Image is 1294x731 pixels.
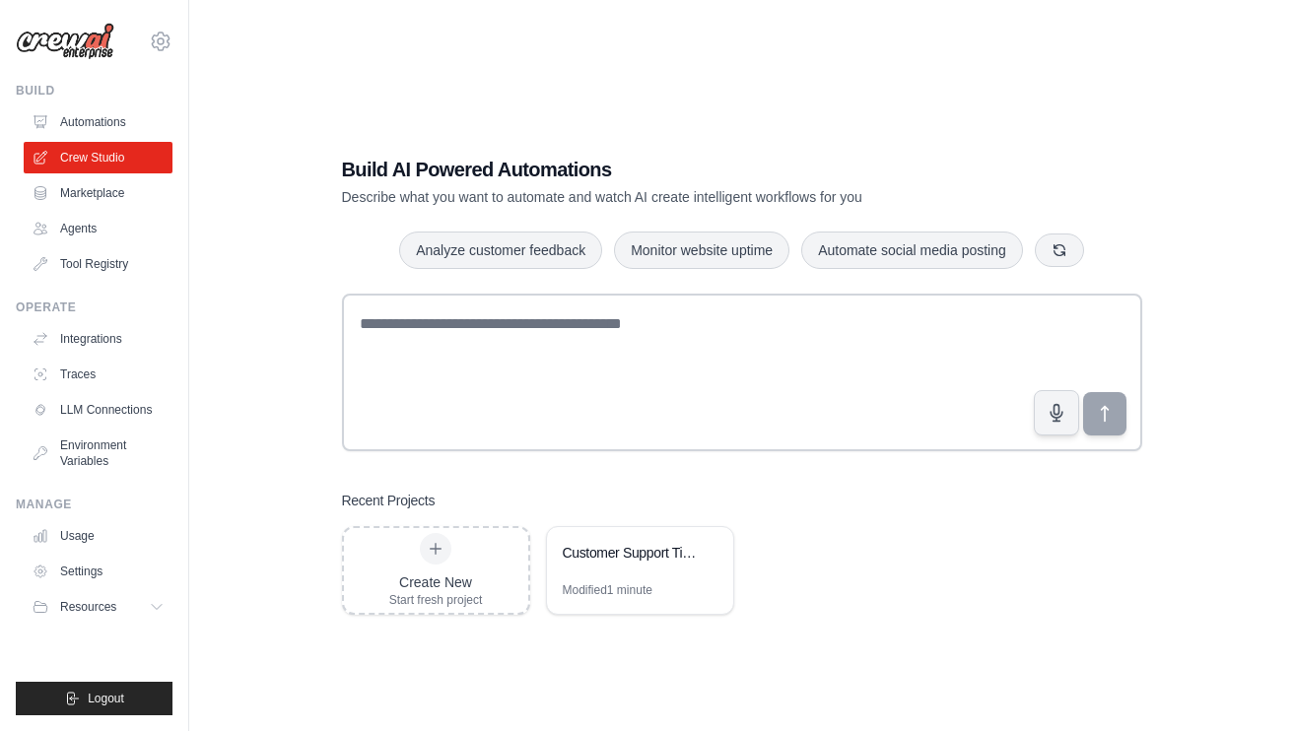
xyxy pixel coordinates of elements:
span: Logout [88,691,124,706]
iframe: Chat Widget [1195,636,1294,731]
h1: Build AI Powered Automations [342,156,1004,183]
a: Tool Registry [24,248,172,280]
button: Monitor website uptime [614,232,789,269]
div: Start fresh project [389,592,483,608]
div: Manage [16,497,172,512]
a: Automations [24,106,172,138]
div: Build [16,83,172,99]
button: Logout [16,682,172,715]
a: Usage [24,520,172,552]
div: Modified 1 minute [563,582,652,598]
p: Describe what you want to automate and watch AI create intelligent workflows for you [342,187,1004,207]
button: Get new suggestions [1035,233,1084,267]
button: Resources [24,591,172,623]
div: Operate [16,299,172,315]
div: Create New [389,572,483,592]
a: Traces [24,359,172,390]
a: Environment Variables [24,430,172,477]
img: Logo [16,23,114,60]
a: Settings [24,556,172,587]
span: Resources [60,599,116,615]
button: Analyze customer feedback [399,232,602,269]
button: Automate social media posting [801,232,1023,269]
a: Integrations [24,323,172,355]
a: Crew Studio [24,142,172,173]
button: Click to speak your automation idea [1034,390,1079,435]
a: Agents [24,213,172,244]
div: Customer Support Ticket Automation [563,543,698,563]
a: Marketplace [24,177,172,209]
h3: Recent Projects [342,491,436,510]
a: LLM Connections [24,394,172,426]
